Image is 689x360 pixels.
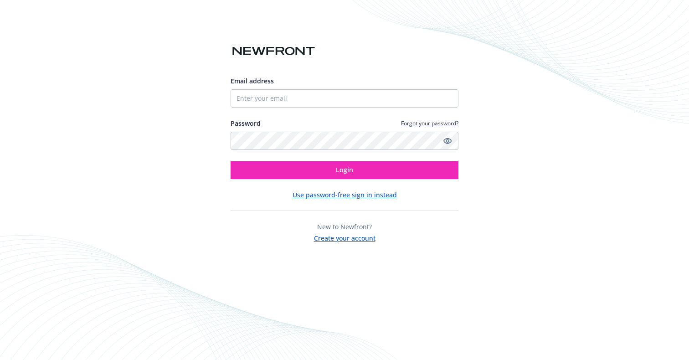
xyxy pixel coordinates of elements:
[231,43,317,59] img: Newfront logo
[314,231,375,243] button: Create your account
[231,118,261,128] label: Password
[231,132,458,150] input: Enter your password
[231,161,458,179] button: Login
[293,190,397,200] button: Use password-free sign in instead
[231,77,274,85] span: Email address
[336,165,353,174] span: Login
[317,222,372,231] span: New to Newfront?
[442,135,453,146] a: Show password
[401,119,458,127] a: Forgot your password?
[231,89,458,108] input: Enter your email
